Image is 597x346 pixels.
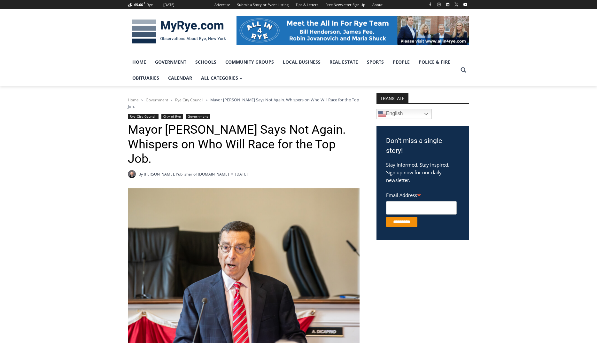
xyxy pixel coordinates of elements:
a: Government [151,54,191,70]
a: Linkedin [444,1,452,8]
img: en [378,110,386,118]
time: [DATE] [235,171,248,177]
a: English [376,109,432,119]
a: Instagram [435,1,443,8]
img: (PHOTO: Rye Mayor Josh Cohn delivering his Memorial Day remarks at City Hall on Monday, May 27, 2... [128,188,360,343]
a: Real Estate [325,54,362,70]
a: Facebook [426,1,434,8]
a: YouTube [461,1,469,8]
a: [PERSON_NAME], Publisher of [DOMAIN_NAME] [144,171,229,177]
strong: TRANSLATE [376,93,408,103]
a: Rye City Council [175,97,203,103]
span: Mayor [PERSON_NAME] Says Not Again. Whispers on Who Will Race for the Top Job. [128,97,359,109]
a: X [453,1,460,8]
button: View Search Form [458,64,469,76]
div: [DATE] [163,2,174,8]
a: Schools [191,54,221,70]
p: Stay informed. Stay inspired. Sign up now for our daily newsletter. [386,161,460,184]
span: > [141,98,143,102]
a: Rye City Council [128,114,159,119]
a: Home [128,97,139,103]
img: MyRye.com [128,15,230,48]
a: Police & Fire [414,54,455,70]
a: Calendar [164,70,197,86]
a: Community Groups [221,54,278,70]
a: City of Rye [161,114,183,119]
a: Sports [362,54,388,70]
h1: Mayor [PERSON_NAME] Says Not Again. Whispers on Who Will Race for the Top Job. [128,122,360,166]
a: People [388,54,414,70]
div: Rye [147,2,153,8]
a: Author image [128,170,136,178]
span: > [171,98,173,102]
a: Home [128,54,151,70]
nav: Primary Navigation [128,54,458,86]
span: 65.66 [134,2,143,7]
a: Government [186,114,210,119]
span: > [206,98,208,102]
a: Government [146,97,168,103]
span: F [144,1,145,5]
a: Obituaries [128,70,164,86]
h3: Don't miss a single story! [386,136,460,156]
label: Email Address [386,189,457,200]
span: All Categories [201,75,243,82]
nav: Breadcrumbs [128,97,360,110]
img: All in for Rye [236,16,469,45]
a: Local Business [278,54,325,70]
span: By [138,171,143,177]
a: All Categories [197,70,247,86]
